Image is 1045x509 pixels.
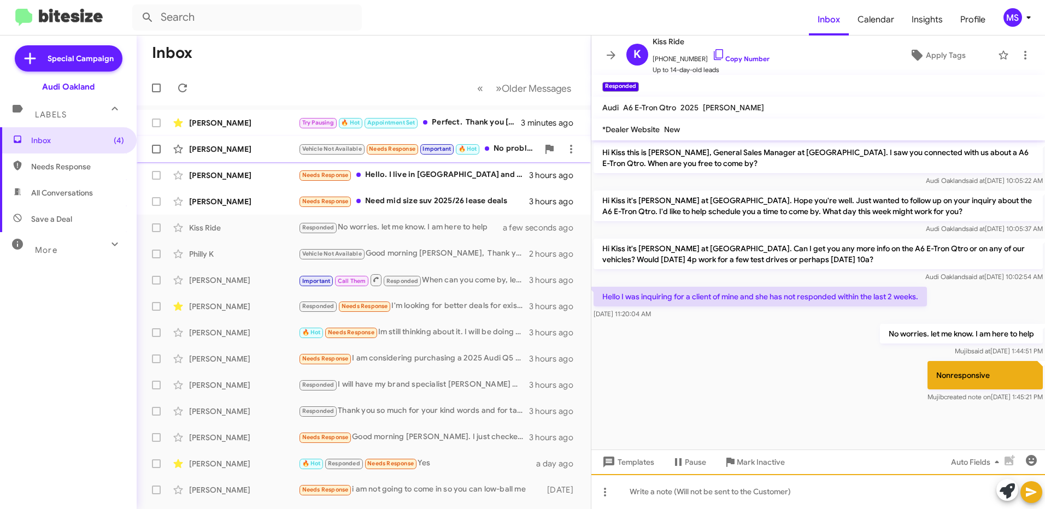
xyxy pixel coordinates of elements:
[298,431,529,443] div: Good morning [PERSON_NAME]. I just checked your used cars inventory but I couldn't see any q7 is ...
[516,222,582,233] div: a few seconds ago
[42,81,95,92] div: Audi Oakland
[529,196,582,207] div: 3 hours ago
[594,143,1043,173] p: Hi Kiss this is [PERSON_NAME], General Sales Manager at [GEOGRAPHIC_DATA]. I saw you connected wi...
[189,406,298,417] div: [PERSON_NAME]
[951,452,1003,472] span: Auto Fields
[594,310,651,318] span: [DATE] 11:20:04 AM
[680,103,698,113] span: 2025
[600,452,654,472] span: Templates
[477,81,483,95] span: «
[502,82,571,94] span: Older Messages
[633,46,641,63] span: K
[703,103,764,113] span: [PERSON_NAME]
[459,145,477,152] span: 🔥 Hot
[529,353,582,364] div: 3 hours ago
[298,405,529,417] div: Thank you so much for your kind words and for taking the time to share your feedback. I’m glad to...
[328,329,374,336] span: Needs Response
[189,301,298,312] div: [PERSON_NAME]
[189,222,298,233] div: Kiss Ride
[422,145,451,152] span: Important
[341,119,360,126] span: 🔥 Hot
[114,135,124,146] span: (4)
[302,171,349,179] span: Needs Response
[663,452,715,472] button: Pause
[302,277,331,285] span: Important
[942,452,1012,472] button: Auto Fields
[189,432,298,443] div: [PERSON_NAME]
[189,144,298,155] div: [PERSON_NAME]
[925,273,1043,281] span: Audi Oakland [DATE] 10:02:54 AM
[302,198,349,205] span: Needs Response
[521,117,582,128] div: 3 minutes ago
[489,77,578,99] button: Next
[298,169,529,181] div: Hello. I live in [GEOGRAPHIC_DATA] and have already let your guy know that it's out of my price r...
[594,239,1043,269] p: Hi Kiss it's [PERSON_NAME] at [GEOGRAPHIC_DATA]. Can I get you any more info on the A6 E-Tron Qtr...
[664,125,680,134] span: New
[298,221,516,234] div: No worries. let me know. I am here to help
[298,483,542,496] div: i am not going to come in so you can low-ball me
[536,458,582,469] div: a day ago
[298,143,538,155] div: No problem
[602,125,660,134] span: *Dealer Website
[653,64,770,75] span: Up to 14-day-old leads
[955,347,1043,355] span: Mujib [DATE] 1:44:51 PM
[809,4,849,35] span: Inbox
[926,45,966,65] span: Apply Tags
[715,452,794,472] button: Mark Inactive
[302,460,321,467] span: 🔥 Hot
[529,301,582,312] div: 3 hours ago
[302,355,349,362] span: Needs Response
[594,287,927,306] p: Hello I was inquiring for a client of mine and she has not responded within the last 2 weeks.
[903,4,952,35] a: Insights
[298,273,529,287] div: When can you come by, let me know. I will make sure my appraisal specialist is prepared for your ...
[298,378,529,391] div: I will have my brand specialist [PERSON_NAME] who has been in contact with you prepare the specs ...
[653,48,770,64] span: [PHONE_NUMBER]
[529,275,582,286] div: 3 hours ago
[302,381,334,388] span: Responded
[302,119,334,126] span: Try Pausing
[298,352,529,365] div: I am considering purchasing a 2025 Audi Q5 Premium Plus (white exterior, black interior). At this...
[132,4,362,31] input: Search
[302,250,362,257] span: Vehicle Not Available
[471,77,578,99] nav: Page navigation example
[849,4,903,35] a: Calendar
[298,247,529,260] div: Good morning [PERSON_NAME], Thank you for reaching out. No, unfortunately we do not have that veh...
[298,116,521,129] div: Perfect. Thank you [PERSON_NAME].
[591,452,663,472] button: Templates
[189,353,298,364] div: [PERSON_NAME]
[529,248,582,259] div: 2 hours ago
[35,245,57,255] span: More
[471,77,490,99] button: Previous
[602,82,639,92] small: Responded
[529,432,582,443] div: 3 hours ago
[685,452,706,472] span: Pause
[298,300,529,312] div: I'm looking for better deals for existing customers
[35,110,67,120] span: Labels
[152,44,192,62] h1: Inbox
[529,327,582,338] div: 3 hours ago
[927,361,1043,389] p: Nonresponsive
[966,176,985,185] span: said at
[496,81,502,95] span: »
[712,55,770,63] a: Copy Number
[302,486,349,493] span: Needs Response
[31,135,124,146] span: Inbox
[653,35,770,48] span: Kiss Ride
[298,195,529,208] div: Need mid size suv 2025/26 lease deals
[944,393,991,401] span: created note on
[952,4,994,35] span: Profile
[529,406,582,417] div: 3 hours ago
[302,434,349,441] span: Needs Response
[298,326,529,339] div: Im still thinking about it. I will be doing some test drive on other car brand this weekend but i...
[189,380,298,390] div: [PERSON_NAME]
[31,161,124,172] span: Needs Response
[302,145,362,152] span: Vehicle Not Available
[302,303,334,310] span: Responded
[386,277,419,285] span: Responded
[48,53,114,64] span: Special Campaign
[302,329,321,336] span: 🔥 Hot
[737,452,785,472] span: Mark Inactive
[529,170,582,181] div: 3 hours ago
